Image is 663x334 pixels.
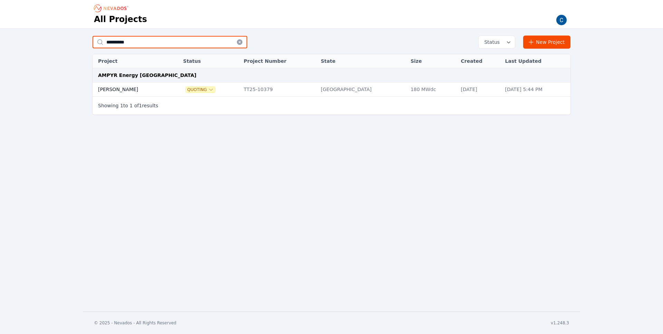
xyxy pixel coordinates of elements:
th: Project Number [240,54,317,68]
td: [PERSON_NAME] [93,82,169,97]
th: Size [407,54,458,68]
th: State [317,54,407,68]
span: Status [481,39,500,46]
td: [DATE] [458,82,502,97]
td: 180 MWdc [407,82,458,97]
th: Status [180,54,240,68]
span: 1 [120,103,123,108]
span: 1 [139,103,142,108]
nav: Breadcrumb [94,3,131,14]
button: Quoting [186,87,215,92]
th: Created [458,54,502,68]
div: v1.248.3 [551,320,569,326]
h1: All Projects [94,14,147,25]
th: Last Updated [502,54,570,68]
td: AMPYR Energy [GEOGRAPHIC_DATA] [93,68,570,82]
td: [DATE] 5:44 PM [502,82,570,97]
span: 1 [129,103,133,108]
th: Project [93,54,169,68]
a: New Project [523,36,570,49]
img: Carmen Brooks [556,14,567,26]
td: [GEOGRAPHIC_DATA] [317,82,407,97]
tr: [PERSON_NAME]QuotingTT25-10379[GEOGRAPHIC_DATA]180 MWdc[DATE][DATE] 5:44 PM [93,82,570,97]
p: Showing to of results [98,102,158,109]
td: TT25-10379 [240,82,317,97]
button: Status [479,36,515,48]
div: © 2025 - Nevados - All Rights Reserved [94,320,176,326]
